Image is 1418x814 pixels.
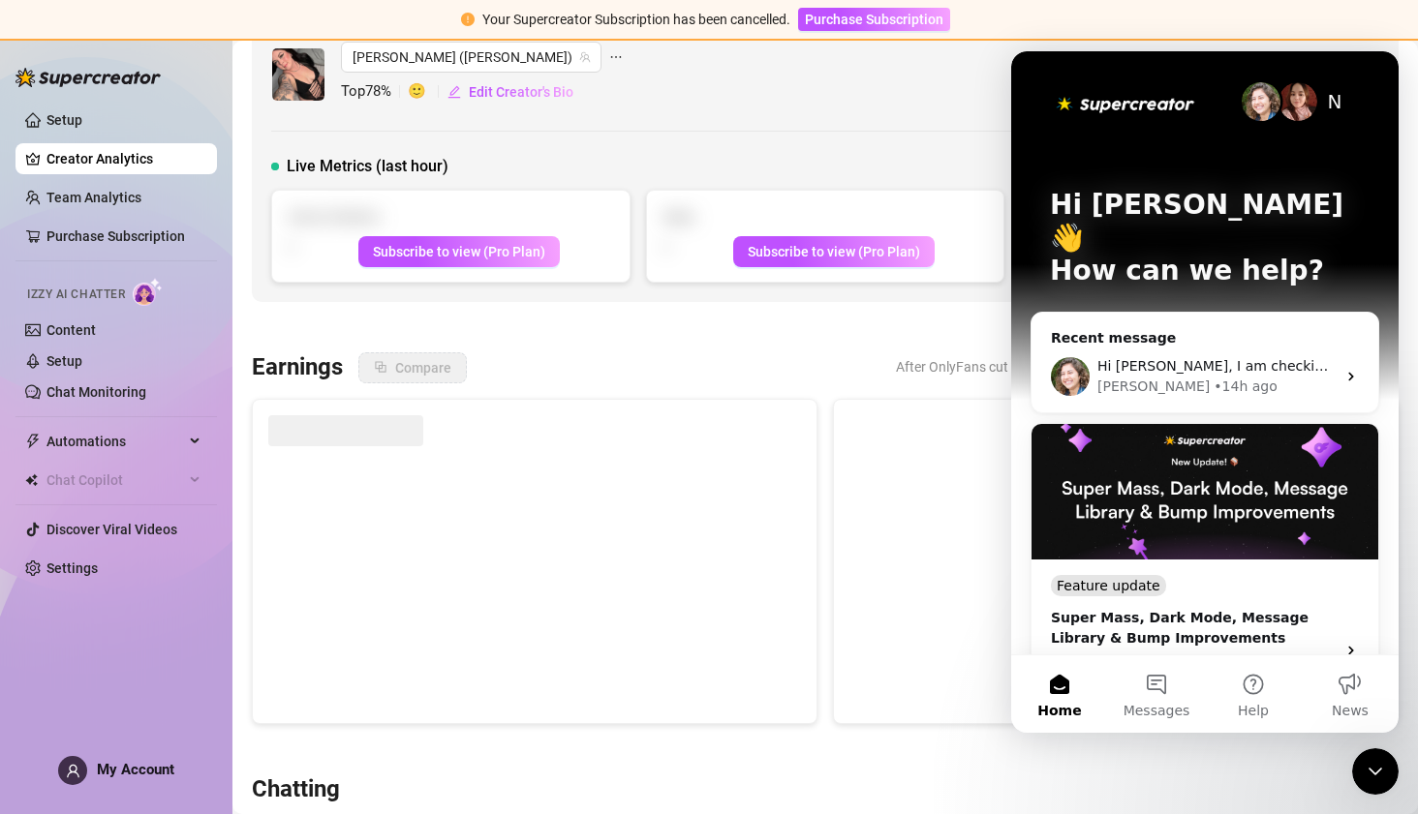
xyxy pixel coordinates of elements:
[353,43,590,72] span: Bonnie (bonnie-blaire)
[447,85,461,99] span: edit
[1011,51,1399,733] iframe: Intercom live chat
[287,155,448,178] span: Live Metrics (last hour)
[252,352,343,383] h3: Earnings
[46,560,98,576] a: Settings
[321,652,357,666] span: News
[194,604,291,681] button: Help
[272,48,324,101] img: Bonnie
[461,13,475,26] span: exclamation-circle
[86,325,199,346] div: [PERSON_NAME]
[291,604,387,681] button: News
[373,244,545,259] span: Subscribe to view (Pro Plan)
[341,80,408,104] span: Top 78 %
[798,12,950,27] a: Purchase Subscription
[112,652,179,666] span: Messages
[46,190,141,205] a: Team Analytics
[202,325,265,346] div: • 14h ago
[20,373,367,508] img: Super Mass, Dark Mode, Message Library & Bump Improvements
[19,372,368,638] div: Super Mass, Dark Mode, Message Library & Bump ImprovementsFeature updateSuper Mass, Dark Mode, Me...
[358,236,560,267] button: Subscribe to view (Pro Plan)
[46,384,146,400] a: Chat Monitoring
[857,493,1374,514] div: No data
[25,434,41,449] span: thunderbolt
[26,652,70,666] span: Home
[46,426,184,457] span: Automations
[46,322,96,338] a: Content
[46,353,82,369] a: Setup
[97,604,194,681] button: Messages
[227,652,258,666] span: Help
[40,557,313,597] div: Super Mass, Dark Mode, Message Library & Bump Improvements
[27,286,125,304] span: Izzy AI Chatter
[733,236,935,267] button: Subscribe to view (Pro Plan)
[798,8,950,31] button: Purchase Subscription
[46,522,177,537] a: Discover Viral Videos
[579,51,591,63] span: team
[66,764,80,778] span: user
[482,12,790,27] span: Your Supercreator Subscription has been cancelled.
[896,352,1008,381] span: After OnlyFans cut
[408,80,447,104] span: 🙂
[46,143,201,174] a: Creator Analytics
[86,307,895,322] span: Hi [PERSON_NAME], I am checking with my manager how we can proceed. I will be back with you with ...
[358,352,467,383] button: Compare
[46,112,82,128] a: Setup
[40,524,155,545] div: Feature update
[133,278,163,306] img: AI Chatter
[97,761,174,778] span: My Account
[46,228,185,244] a: Purchase Subscription
[469,84,573,100] span: Edit Creator's Bio
[748,244,920,259] span: Subscribe to view (Pro Plan)
[252,774,340,805] h3: Chatting
[805,12,943,27] span: Purchase Subscription
[46,465,184,496] span: Chat Copilot
[25,473,38,487] img: Chat Copilot
[1352,748,1399,795] iframe: Intercom live chat
[447,76,574,107] button: Edit Creator's Bio
[40,601,313,621] div: Hi there,
[15,68,161,87] img: logo-BBDzfeDw.svg
[609,42,623,73] span: ellipsis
